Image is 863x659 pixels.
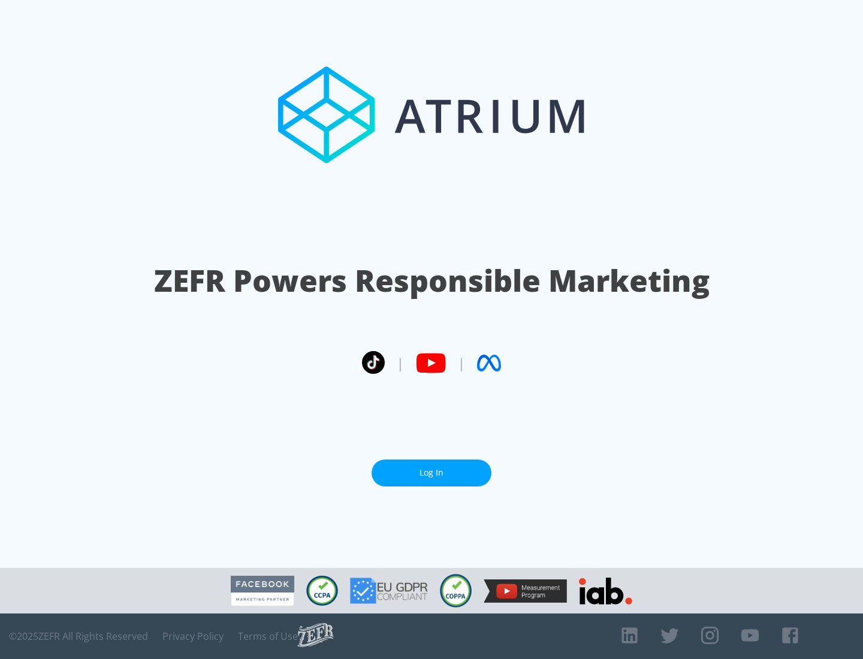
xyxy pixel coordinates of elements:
img: COPPA Compliant [440,574,472,607]
a: Privacy Policy [162,630,224,642]
img: CCPA Compliant [306,576,338,606]
a: Terms of Use [238,630,298,642]
span: © 2025 ZEFR All Rights Reserved [9,630,148,642]
img: IAB [579,578,632,604]
span: | [458,354,465,372]
h1: ZEFR Powers Responsible Marketing [154,260,710,301]
img: GDPR Compliant [350,578,428,604]
img: YouTube Measurement Program [484,579,567,603]
span: | [397,354,404,372]
a: Log In [372,460,491,486]
img: Facebook Marketing Partner [231,576,294,606]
